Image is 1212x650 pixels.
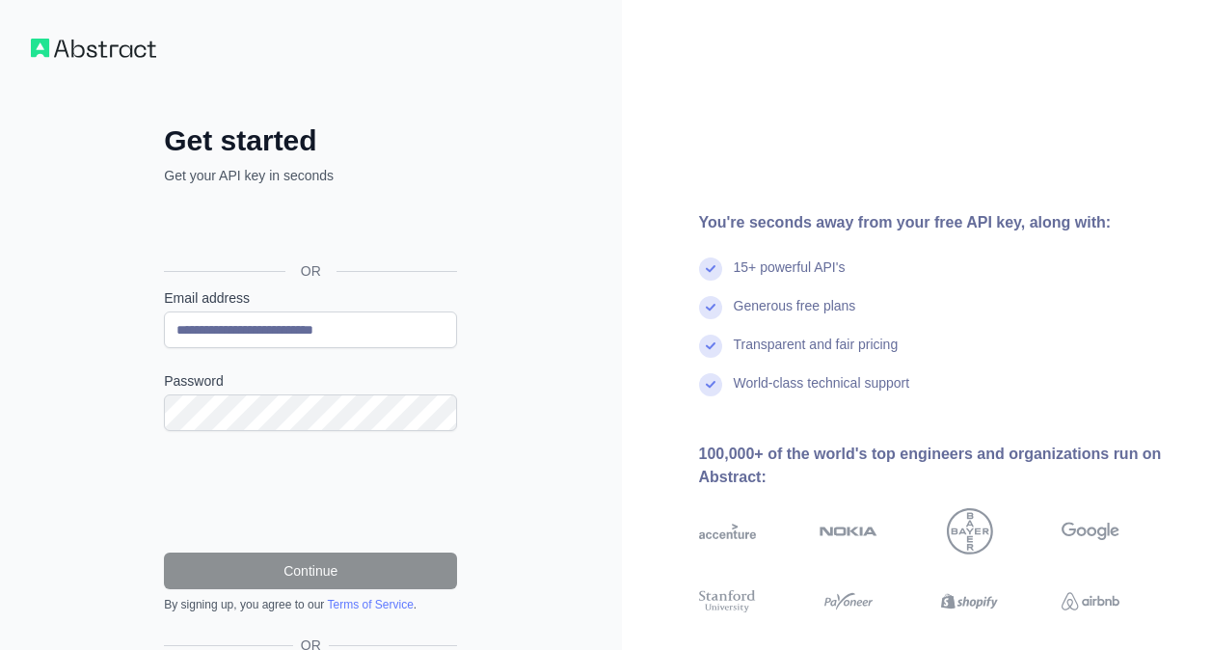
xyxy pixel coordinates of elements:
[164,597,457,612] div: By signing up, you agree to our .
[31,39,156,58] img: Workflow
[1062,508,1119,555] img: google
[699,335,722,358] img: check mark
[699,443,1182,489] div: 100,000+ of the world's top engineers and organizations run on Abstract:
[699,373,722,396] img: check mark
[820,508,877,555] img: nokia
[941,587,999,616] img: shopify
[164,123,457,158] h2: Get started
[164,553,457,589] button: Continue
[699,211,1182,234] div: You're seconds away from your free API key, along with:
[1062,587,1119,616] img: airbnb
[699,296,722,319] img: check mark
[164,371,457,391] label: Password
[164,288,457,308] label: Email address
[164,166,457,185] p: Get your API key in seconds
[154,206,463,249] iframe: Sign in with Google Button
[699,508,757,555] img: accenture
[285,261,337,281] span: OR
[164,454,457,529] iframe: reCAPTCHA
[734,257,846,296] div: 15+ powerful API's
[947,508,993,555] img: bayer
[327,598,413,611] a: Terms of Service
[734,373,910,412] div: World-class technical support
[699,587,757,616] img: stanford university
[820,587,877,616] img: payoneer
[734,335,899,373] div: Transparent and fair pricing
[734,296,856,335] div: Generous free plans
[699,257,722,281] img: check mark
